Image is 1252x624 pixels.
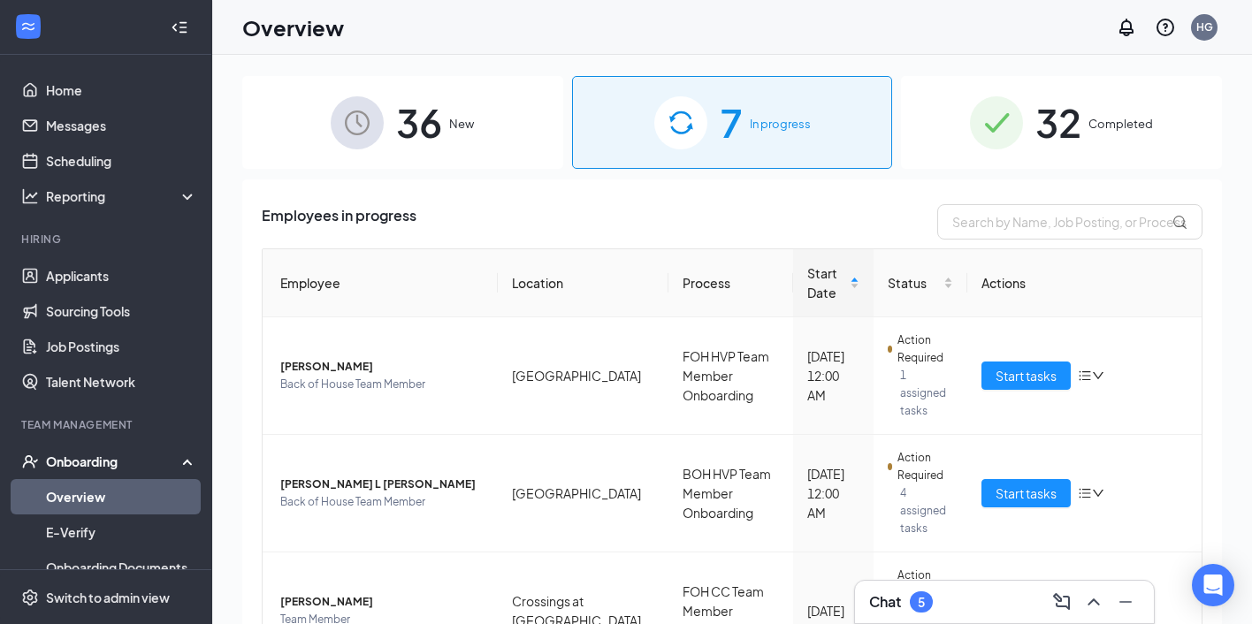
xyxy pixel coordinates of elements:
[171,19,188,36] svg: Collapse
[807,601,859,620] div: [DATE]
[280,376,484,393] span: Back of House Team Member
[263,249,498,317] th: Employee
[46,143,197,179] a: Scheduling
[396,92,442,153] span: 36
[869,592,901,612] h3: Chat
[262,204,416,240] span: Employees in progress
[21,453,39,470] svg: UserCheck
[280,493,484,511] span: Back of House Team Member
[46,453,182,470] div: Onboarding
[21,589,39,606] svg: Settings
[1155,17,1176,38] svg: QuestionInfo
[46,293,197,329] a: Sourcing Tools
[46,550,197,585] a: Onboarding Documents
[897,449,952,484] span: Action Required
[46,479,197,514] a: Overview
[498,249,668,317] th: Location
[242,12,344,42] h1: Overview
[1083,591,1104,613] svg: ChevronUp
[280,476,484,493] span: [PERSON_NAME] L [PERSON_NAME]
[1111,588,1140,616] button: Minimize
[46,589,170,606] div: Switch to admin view
[46,258,197,293] a: Applicants
[498,435,668,552] td: [GEOGRAPHIC_DATA]
[937,204,1202,240] input: Search by Name, Job Posting, or Process
[1048,588,1076,616] button: ComposeMessage
[807,263,846,302] span: Start Date
[1092,487,1104,499] span: down
[21,417,194,432] div: Team Management
[1196,19,1213,34] div: HG
[1080,588,1108,616] button: ChevronUp
[46,108,197,143] a: Messages
[900,367,953,420] span: 1 assigned tasks
[1115,591,1136,613] svg: Minimize
[897,567,952,602] span: Action Required
[750,115,811,133] span: In progress
[967,249,1202,317] th: Actions
[1035,92,1081,153] span: 32
[46,329,197,364] a: Job Postings
[1078,486,1092,500] span: bars
[918,595,925,610] div: 5
[981,361,1071,390] button: Start tasks
[900,484,953,537] span: 4 assigned tasks
[1192,564,1234,606] div: Open Intercom Messenger
[996,366,1057,385] span: Start tasks
[1088,115,1153,133] span: Completed
[1051,591,1073,613] svg: ComposeMessage
[19,18,37,35] svg: WorkstreamLogo
[46,364,197,400] a: Talent Network
[668,435,793,552] td: BOH HVP Team Member Onboarding
[46,187,198,205] div: Reporting
[449,115,474,133] span: New
[1078,369,1092,383] span: bars
[498,317,668,435] td: [GEOGRAPHIC_DATA]
[996,483,1057,503] span: Start tasks
[280,593,484,611] span: [PERSON_NAME]
[981,479,1071,507] button: Start tasks
[807,464,859,522] div: [DATE] 12:00 AM
[888,273,940,293] span: Status
[21,232,194,247] div: Hiring
[668,317,793,435] td: FOH HVP Team Member Onboarding
[280,358,484,376] span: [PERSON_NAME]
[720,92,743,153] span: 7
[21,187,39,205] svg: Analysis
[897,331,952,367] span: Action Required
[1092,369,1104,382] span: down
[46,72,197,108] a: Home
[668,249,793,317] th: Process
[1116,17,1137,38] svg: Notifications
[874,249,967,317] th: Status
[807,346,859,405] div: [DATE] 12:00 AM
[46,514,197,550] a: E-Verify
